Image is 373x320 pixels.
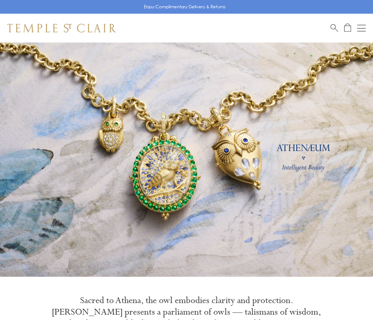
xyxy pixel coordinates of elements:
img: Temple St. Clair [7,24,116,32]
button: Open navigation [357,24,366,32]
a: Search [330,23,338,32]
a: Open Shopping Bag [344,23,351,32]
p: Enjoy Complimentary Delivery & Returns [144,3,226,10]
